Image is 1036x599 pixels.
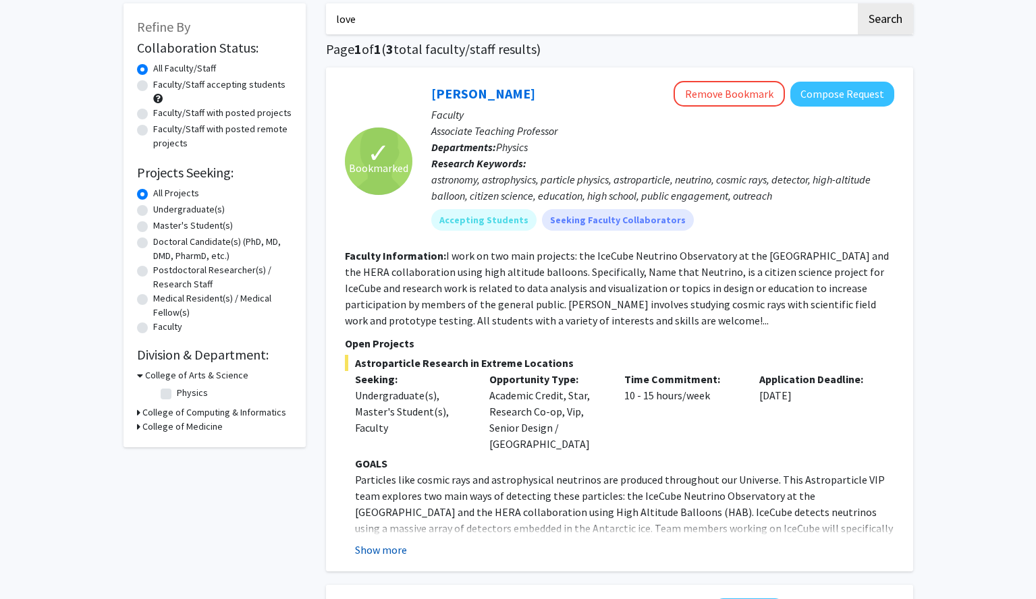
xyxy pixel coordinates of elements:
label: All Projects [153,186,199,200]
h3: College of Computing & Informatics [142,405,286,420]
h2: Projects Seeking: [137,165,292,181]
iframe: Chat [10,538,57,589]
button: Show more [355,542,407,558]
span: Bookmarked [349,160,408,176]
span: ✓ [367,146,390,160]
b: Departments: [431,140,496,154]
mat-chip: Seeking Faculty Collaborators [542,209,694,231]
div: [DATE] [749,371,884,452]
a: [PERSON_NAME] [431,85,535,102]
mat-chip: Accepting Students [431,209,537,231]
h2: Division & Department: [137,347,292,363]
h3: College of Medicine [142,420,223,434]
button: Search [858,3,913,34]
b: Faculty Information: [345,249,446,262]
label: Faculty/Staff accepting students [153,78,285,92]
p: Particles like cosmic rays and astrophysical neutrinos are produced throughout our Universe. This... [355,472,894,585]
label: All Faculty/Staff [153,61,216,76]
div: Academic Credit, Star, Research Co-op, Vip, Senior Design / [GEOGRAPHIC_DATA] [479,371,614,452]
h1: Page of ( total faculty/staff results) [326,41,913,57]
label: Undergraduate(s) [153,202,225,217]
p: Associate Teaching Professor [431,123,894,139]
p: Faculty [431,107,894,123]
fg-read-more: I work on two main projects: the IceCube Neutrino Observatory at the [GEOGRAPHIC_DATA] and the HE... [345,249,889,327]
div: astronomy, astrophysics, particle physics, astroparticle, neutrino, cosmic rays, detector, high-a... [431,171,894,204]
input: Search Keywords [326,3,856,34]
label: Faculty/Staff with posted projects [153,106,292,120]
p: Opportunity Type: [489,371,604,387]
h3: College of Arts & Science [145,368,248,382]
p: Application Deadline: [759,371,874,387]
label: Doctoral Candidate(s) (PhD, MD, DMD, PharmD, etc.) [153,235,292,263]
b: Research Keywords: [431,156,526,170]
div: 10 - 15 hours/week [614,371,749,452]
label: Faculty [153,320,182,334]
label: Physics [177,386,208,400]
label: Faculty/Staff with posted remote projects [153,122,292,150]
span: Refine By [137,18,190,35]
span: 1 [354,40,362,57]
p: Open Projects [345,335,894,351]
button: Remove Bookmark [674,81,785,107]
h2: Collaboration Status: [137,40,292,56]
p: Seeking: [355,371,470,387]
span: Physics [496,140,528,154]
span: 1 [374,40,381,57]
strong: GOALS [355,457,387,470]
label: Postdoctoral Researcher(s) / Research Staff [153,263,292,291]
div: Undergraduate(s), Master's Student(s), Faculty [355,387,470,436]
span: Astroparticle Research in Extreme Locations [345,355,894,371]
label: Master's Student(s) [153,219,233,233]
span: 3 [386,40,393,57]
button: Compose Request to Christina Love [790,82,894,107]
p: Time Commitment: [624,371,739,387]
label: Medical Resident(s) / Medical Fellow(s) [153,291,292,320]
